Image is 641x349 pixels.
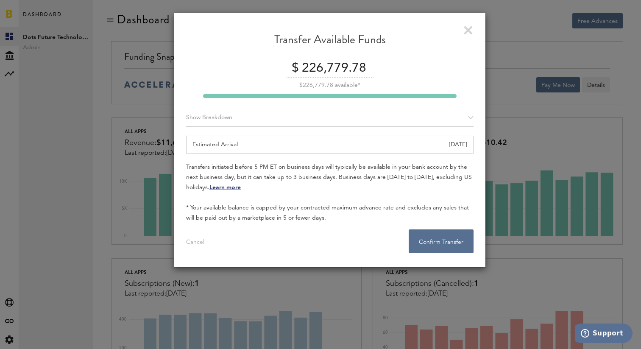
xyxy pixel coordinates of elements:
iframe: Opens a widget where you can find more information [575,324,633,345]
div: Transfers initiated before 5 PM ET on business days will typically be available in your bank acco... [186,162,474,223]
button: Cancel [176,229,215,253]
div: Breakdown [186,109,474,127]
a: Learn more [209,184,241,190]
div: Estimated Arrival [186,136,474,154]
div: $ [287,60,299,78]
div: $226,779.78 available* [186,82,474,88]
div: [DATE] [449,136,467,153]
button: Confirm Transfer [409,229,474,253]
div: Transfer Available Funds [186,32,474,54]
span: Show [186,114,201,120]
